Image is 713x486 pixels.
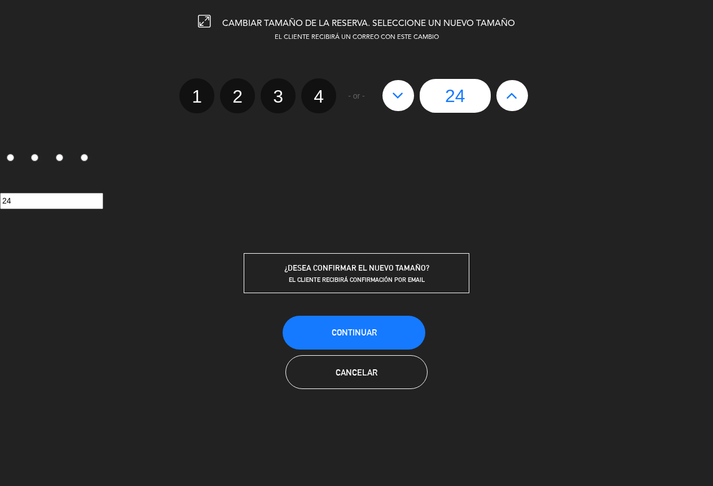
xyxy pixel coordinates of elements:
input: 2 [31,154,38,161]
span: ¿DESEA CONFIRMAR EL NUEVO TAMAÑO? [284,263,429,272]
input: 3 [56,154,63,161]
span: EL CLIENTE RECIBIRÁ CONFIRMACIÓN POR EMAIL [289,276,425,284]
label: 2 [220,78,255,113]
span: CAMBIAR TAMAÑO DE LA RESERVA. SELECCIONE UN NUEVO TAMAÑO [222,19,515,28]
span: Continuar [332,328,377,337]
label: 4 [301,78,336,113]
span: - or - [348,90,365,103]
span: Cancelar [336,368,377,377]
label: 3 [261,78,296,113]
button: Continuar [283,316,425,350]
button: Cancelar [285,355,428,389]
span: EL CLIENTE RECIBIRÁ UN CORREO CON ESTE CAMBIO [275,34,439,41]
label: 2 [25,149,50,168]
label: 1 [179,78,214,113]
label: 3 [50,149,74,168]
input: 1 [7,154,14,161]
label: 4 [74,149,99,168]
input: 4 [81,154,88,161]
